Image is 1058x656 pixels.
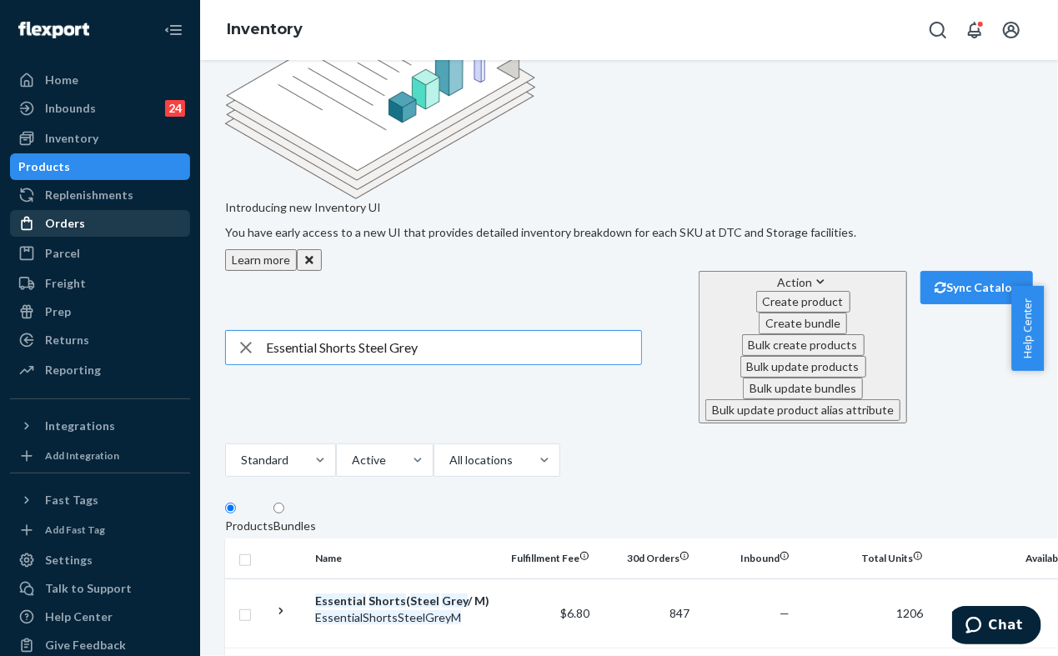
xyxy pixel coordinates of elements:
[442,593,468,608] em: Grey
[759,313,847,334] button: Create bundle
[699,271,907,423] button: ActionCreate productCreate bundleBulk create productsBulk update productsBulk update bundlesBulk ...
[896,606,923,620] span: 1206
[10,413,190,439] button: Integrations
[273,503,284,513] input: Bundles
[225,249,297,271] button: Learn more
[45,362,101,378] div: Reporting
[45,275,86,292] div: Freight
[369,593,406,608] em: Shorts
[958,13,991,47] button: Open notifications
[596,578,696,648] td: 847
[45,100,96,117] div: Inbounds
[10,240,190,267] a: Parcel
[952,606,1041,648] iframe: Opens a widget where you can chat to one of our agents
[742,334,865,356] button: Bulk create products
[315,593,366,608] em: Essential
[712,403,894,417] span: Bulk update product alias attribute
[995,13,1028,47] button: Open account menu
[225,224,1033,241] p: You have early access to a new UI that provides detailed inventory breakdown for each SKU at DTC ...
[18,158,70,175] div: Products
[560,606,589,620] span: $6.80
[45,580,132,597] div: Talk to Support
[920,271,1033,304] button: Sync Catalog
[513,452,514,468] input: All locations
[227,20,303,38] a: Inventory
[213,6,316,54] ol: breadcrumbs
[45,187,133,203] div: Replenishments
[157,13,190,47] button: Close Navigation
[10,603,190,630] a: Help Center
[740,356,866,378] button: Bulk update products
[705,273,900,291] div: Action
[45,608,113,625] div: Help Center
[308,538,496,578] th: Name
[10,446,190,466] a: Add Integration
[266,331,641,364] input: Search inventory by name or sku
[45,303,71,320] div: Prep
[763,294,844,308] span: Create product
[352,452,384,468] div: Active
[10,125,190,152] a: Inventory
[45,72,78,88] div: Home
[756,291,850,313] button: Create product
[696,538,796,578] th: Inbound
[796,538,930,578] th: Total Units
[10,210,190,237] a: Orders
[410,593,439,608] em: Steel
[45,245,80,262] div: Parcel
[45,523,105,537] div: Add Fast Tag
[747,359,860,373] span: Bulk update products
[10,298,190,325] a: Prep
[45,215,85,232] div: Orders
[10,270,190,297] a: Freight
[743,378,863,399] button: Bulk update bundles
[225,199,1033,216] p: Introducing new Inventory UI
[225,518,273,534] div: Products
[45,637,126,653] div: Give Feedback
[780,606,790,620] span: —
[297,249,322,271] button: Close
[45,552,93,568] div: Settings
[45,418,115,434] div: Integrations
[10,487,190,513] button: Fast Tags
[241,452,287,468] div: Standard
[165,100,185,117] div: 24
[45,448,119,463] div: Add Integration
[705,399,900,421] button: Bulk update product alias attribute
[10,575,190,602] button: Talk to Support
[449,452,511,468] div: All locations
[225,503,236,513] input: Products
[386,452,388,468] input: Active
[10,357,190,383] a: Reporting
[10,520,190,540] a: Add Fast Tag
[273,518,316,534] div: Bundles
[1011,286,1044,371] button: Help Center
[315,610,461,624] em: EssentialShortsSteelGreyM
[10,547,190,573] a: Settings
[765,316,840,330] span: Create bundle
[596,538,696,578] th: 30d Orders
[10,182,190,208] a: Replenishments
[10,327,190,353] a: Returns
[10,95,190,122] a: Inbounds24
[749,338,858,352] span: Bulk create products
[921,13,955,47] button: Open Search Box
[45,332,89,348] div: Returns
[45,492,98,508] div: Fast Tags
[750,381,856,395] span: Bulk update bundles
[10,153,190,180] a: Products
[496,538,596,578] th: Fulfillment Fee
[45,130,98,147] div: Inventory
[288,452,290,468] input: Standard
[18,22,89,38] img: Flexport logo
[315,593,489,609] div: ( / M)
[10,67,190,93] a: Home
